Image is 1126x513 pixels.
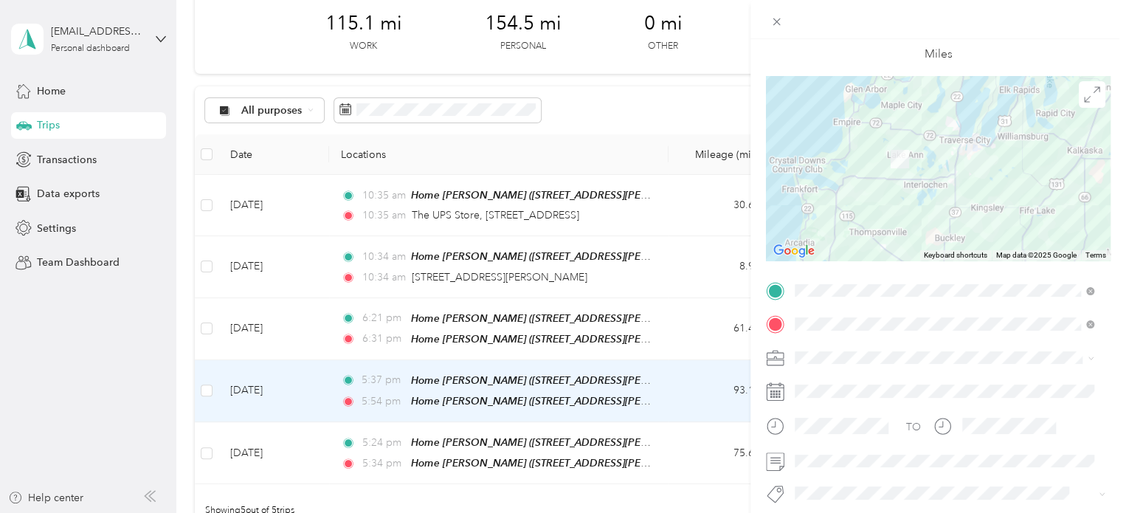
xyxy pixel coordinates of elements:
a: Open this area in Google Maps (opens a new window) [770,241,818,261]
div: TO [906,419,921,435]
span: Map data ©2025 Google [996,251,1077,259]
a: Terms (opens in new tab) [1085,251,1106,259]
img: Google [770,241,818,261]
iframe: Everlance-gr Chat Button Frame [1043,430,1126,513]
button: Keyboard shortcuts [924,250,987,261]
p: Miles [925,45,953,63]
